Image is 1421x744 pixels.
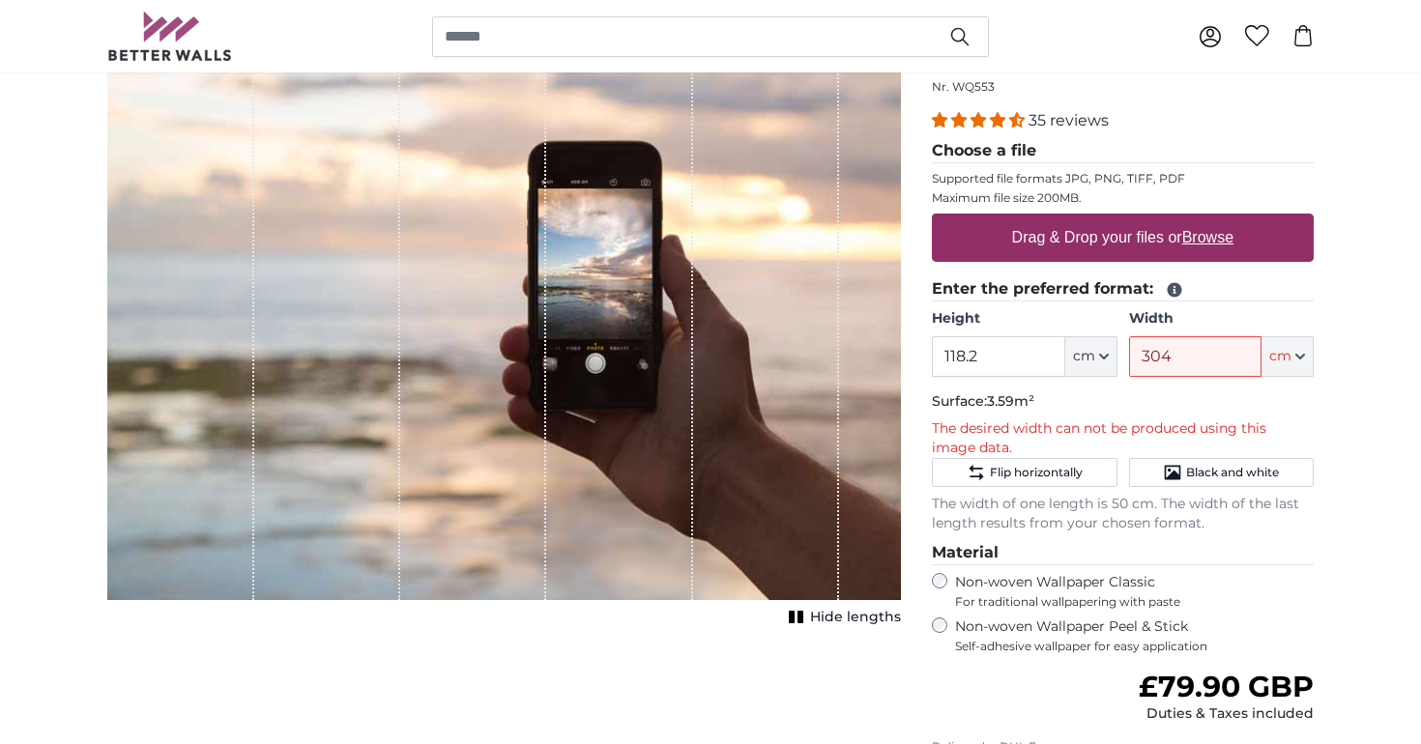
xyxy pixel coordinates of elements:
u: Browse [1182,229,1233,245]
button: Black and white [1129,458,1314,487]
p: Supported file formats JPG, PNG, TIFF, PDF [932,171,1314,186]
label: Height [932,309,1116,329]
legend: Material [932,541,1314,565]
span: Black and white [1186,465,1279,480]
button: cm [1261,336,1314,377]
p: Surface: [932,392,1314,412]
p: The desired width can not be produced using this image data. [932,419,1314,458]
span: 3.59m² [987,392,1034,410]
label: Width [1129,309,1314,329]
button: Hide lengths [783,604,901,631]
span: Nr. WQ553 [932,79,995,94]
span: Hide lengths [810,608,901,627]
button: cm [1065,336,1117,377]
div: Duties & Taxes included [1139,704,1314,724]
button: Flip horizontally [932,458,1116,487]
span: cm [1269,347,1291,366]
span: 4.34 stars [932,111,1029,129]
p: The width of one length is 50 cm. The width of the last length results from your chosen format. [932,495,1314,533]
label: Drag & Drop your files or [1004,218,1241,257]
img: Betterwalls [107,12,233,61]
span: For traditional wallpapering with paste [955,594,1314,610]
span: cm [1073,347,1095,366]
span: 35 reviews [1029,111,1109,129]
span: £79.90 GBP [1139,669,1314,704]
span: Flip horizontally [990,465,1083,480]
span: Self-adhesive wallpaper for easy application [955,639,1314,654]
legend: Choose a file [932,139,1314,163]
label: Non-woven Wallpaper Peel & Stick [955,617,1314,654]
p: Maximum file size 200MB. [932,190,1314,206]
legend: Enter the preferred format: [932,277,1314,301]
div: 1 of 1 [107,5,901,631]
label: Non-woven Wallpaper Classic [955,573,1314,610]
